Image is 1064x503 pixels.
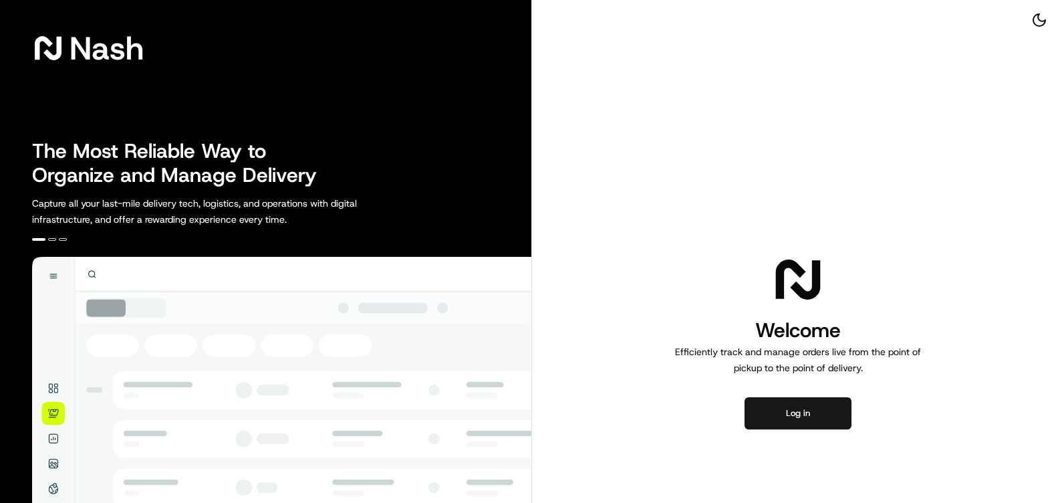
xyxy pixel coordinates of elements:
[32,195,417,227] p: Capture all your last-mile delivery tech, logistics, and operations with digital infrastructure, ...
[670,344,926,376] p: Efficiently track and manage orders live from the point of pickup to the point of delivery.
[670,317,926,344] h1: Welcome
[70,35,144,62] span: Nash
[745,397,851,429] button: Log in
[32,139,331,187] h2: The Most Reliable Way to Organize and Manage Delivery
